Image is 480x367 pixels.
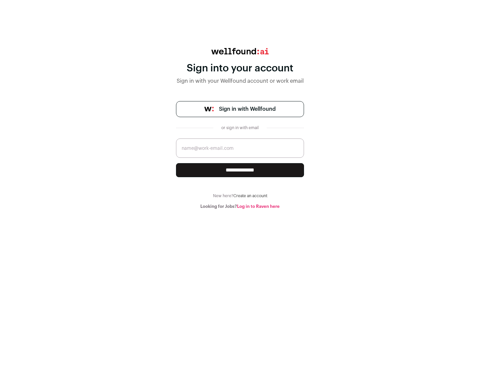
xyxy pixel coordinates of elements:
[176,62,304,74] div: Sign into your account
[176,193,304,199] div: New here?
[176,77,304,85] div: Sign in with your Wellfound account or work email
[204,107,214,111] img: wellfound-symbol-flush-black-fb3c872781a75f747ccb3a119075da62bfe97bd399995f84a933054e44a575c4.png
[176,138,304,158] input: name@work-email.com
[176,204,304,209] div: Looking for Jobs?
[219,125,261,130] div: or sign in with email
[237,204,280,209] a: Log in to Raven here
[211,48,269,54] img: wellfound:ai
[219,105,276,113] span: Sign in with Wellfound
[176,101,304,117] a: Sign in with Wellfound
[233,194,267,198] a: Create an account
